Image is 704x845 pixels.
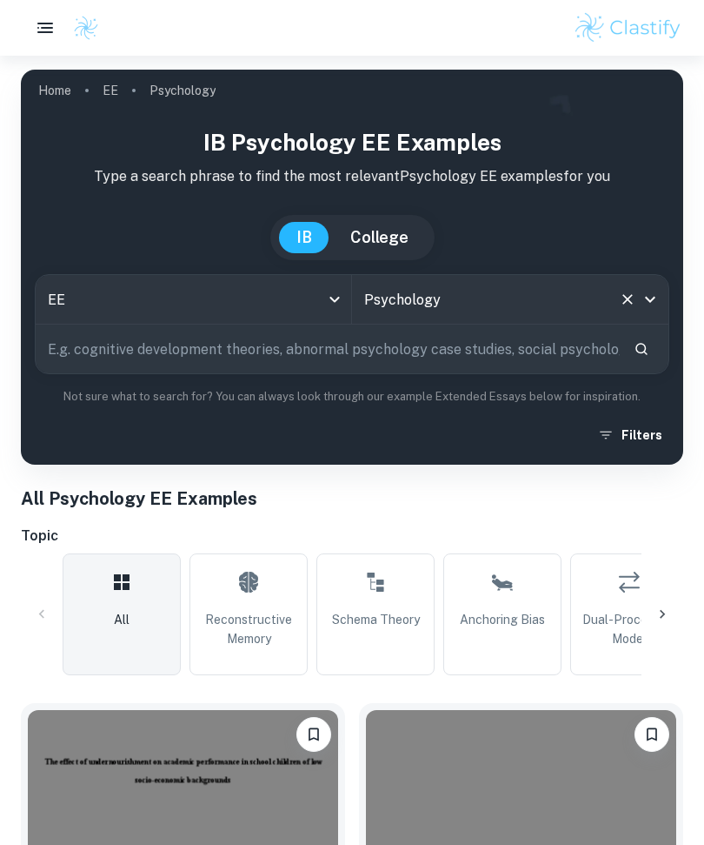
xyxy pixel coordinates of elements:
[279,222,329,253] button: IB
[63,15,99,41] a: Clastify logo
[21,486,683,512] h1: All Psychology EE Examples
[460,610,545,629] span: Anchoring Bias
[21,526,683,547] h6: Topic
[149,81,216,100] p: Psychology
[332,610,420,629] span: Schema Theory
[627,334,656,364] button: Search
[36,325,620,373] input: E.g. cognitive development theories, abnormal psychology case studies, social psychology experime...
[634,717,669,752] button: Please log in to bookmark exemplars
[21,70,683,465] img: profile cover
[38,78,71,103] a: Home
[615,287,640,312] button: Clear
[197,610,300,648] span: Reconstructive Memory
[35,125,669,159] h1: IB Psychology EE examples
[638,287,662,312] button: Open
[103,78,118,103] a: EE
[36,275,351,324] div: EE
[333,222,426,253] button: College
[73,15,99,41] img: Clastify logo
[594,419,669,451] button: Filters
[35,388,669,406] p: Not sure what to search for? You can always look through our example Extended Essays below for in...
[35,166,669,187] p: Type a search phrase to find the most relevant Psychology EE examples for you
[573,10,683,45] img: Clastify logo
[114,610,130,629] span: All
[578,610,681,648] span: Dual-Processing Model
[296,717,331,752] button: Please log in to bookmark exemplars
